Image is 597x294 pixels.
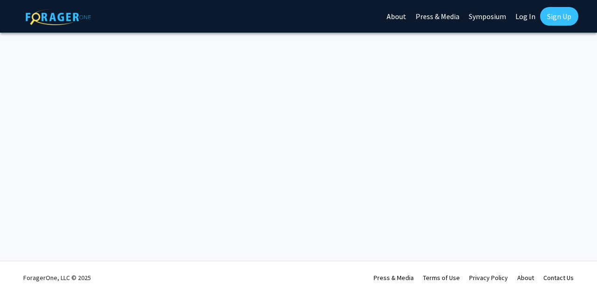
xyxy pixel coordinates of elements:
a: Contact Us [543,273,574,282]
a: Press & Media [374,273,414,282]
a: Sign Up [540,7,578,26]
div: ForagerOne, LLC © 2025 [23,261,91,294]
a: About [517,273,534,282]
img: ForagerOne Logo [26,9,91,25]
a: Privacy Policy [469,273,508,282]
a: Terms of Use [423,273,460,282]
